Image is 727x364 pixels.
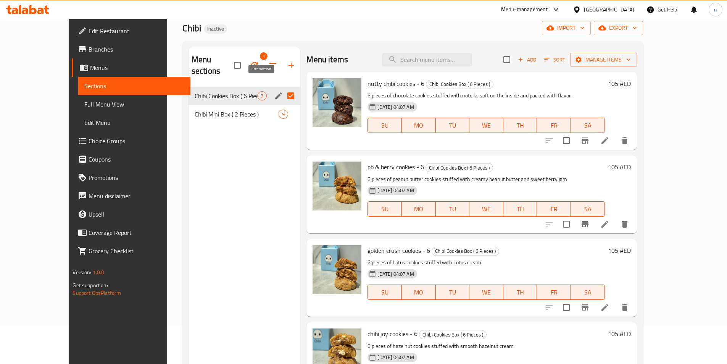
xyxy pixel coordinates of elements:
span: WE [472,120,500,131]
a: Upsell [72,205,190,223]
span: Select to update [558,216,574,232]
span: 9 [279,111,288,118]
a: Menu disclaimer [72,187,190,205]
a: Edit menu item [600,303,609,312]
span: MO [405,287,433,298]
span: TU [439,204,467,215]
span: n [714,5,717,14]
a: Grocery Checklist [72,242,190,260]
button: Branch-specific-item [576,215,594,233]
span: 1 [260,52,268,60]
span: 7 [258,92,266,100]
button: WE [469,118,503,133]
span: WE [472,287,500,298]
button: delete [616,215,634,233]
button: export [594,21,643,35]
button: MO [402,118,436,133]
a: Edit menu item [600,136,609,145]
button: SU [368,201,401,217]
span: Choice Groups [89,136,184,146]
h6: 105 AED [608,245,631,256]
a: Choice Groups [72,132,190,150]
span: pb & berry cookies - 6 [368,161,424,173]
button: FR [537,285,571,300]
span: MO [405,120,433,131]
span: Upsell [89,210,184,219]
span: Add [517,55,537,64]
span: SU [371,120,398,131]
span: Get support on: [73,280,108,290]
a: Promotions [72,168,190,187]
button: FR [537,118,571,133]
span: Select to update [558,133,574,149]
span: Select to update [558,299,574,315]
h6: 105 AED [608,162,631,172]
a: Edit Restaurant [72,22,190,40]
span: [DATE] 04:07 AM [374,104,417,111]
button: Branch-specific-item [576,298,594,317]
span: TH [506,204,534,215]
h2: Menu items [306,54,348,65]
span: export [600,23,637,33]
span: [DATE] 04:07 AM [374,354,417,361]
p: 6 pieces of peanut butter cookies stuffed with creamy peanut butter and sweet berry jam [368,175,604,184]
button: Branch-specific-item [576,131,594,150]
p: 6 pieces of chocolate cookies stuffed with nutella, soft on the inside and packed with flavor. [368,91,604,100]
span: SA [574,120,602,131]
img: nutty chibi cookies - 6 [313,78,361,127]
img: golden crush cookies - 6 [313,245,361,294]
span: TU [439,287,467,298]
div: Chibi Mini Box ( 2 Pieces )9 [189,105,301,123]
button: TU [436,285,470,300]
span: Chibi [182,19,201,37]
span: SA [574,204,602,215]
p: 6 pieces of hazelnut cookies stuffed with smooth hazelnut cream [368,341,604,351]
div: [GEOGRAPHIC_DATA] [584,5,634,14]
a: Edit Menu [78,113,190,132]
div: Chibi Cookies Box ( 6 Pieces )7edit [189,87,301,105]
span: nutty chibi cookies - 6 [368,78,424,89]
span: FR [540,120,568,131]
span: Manage items [576,55,631,65]
button: TH [503,118,537,133]
span: Chibi Cookies Box ( 6 Pieces ) [195,91,258,100]
div: Chibi Cookies Box ( 6 Pieces ) [419,330,487,339]
h2: Menu sections [192,54,234,77]
button: edit [273,90,284,102]
button: SU [368,285,401,300]
span: SU [371,204,398,215]
button: WE [469,285,503,300]
a: Sections [78,77,190,95]
button: TU [436,201,470,217]
span: Version: [73,267,91,277]
button: SA [571,201,605,217]
button: import [542,21,591,35]
img: pb & berry cookies - 6 [313,162,361,210]
button: MO [402,285,436,300]
span: Branches [89,45,184,54]
a: Menus [72,58,190,77]
span: TH [506,120,534,131]
button: TU [436,118,470,133]
button: FR [537,201,571,217]
button: TH [503,285,537,300]
h6: 105 AED [608,78,631,89]
span: import [548,23,585,33]
span: WE [472,204,500,215]
span: 1.0.0 [93,267,105,277]
a: Support.OpsPlatform [73,288,121,298]
span: golden crush cookies - 6 [368,245,430,256]
span: Full Menu View [84,100,184,109]
span: TU [439,120,467,131]
span: SU [371,287,398,298]
a: Coverage Report [72,223,190,242]
span: Select all sections [229,57,245,73]
span: [DATE] 04:07 AM [374,187,417,194]
button: Sort [542,54,567,66]
button: Add [515,54,539,66]
span: Edit Restaurant [89,26,184,36]
span: Sort items [539,54,570,66]
button: delete [616,298,634,317]
span: Menu disclaimer [89,191,184,201]
input: search [382,53,472,66]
